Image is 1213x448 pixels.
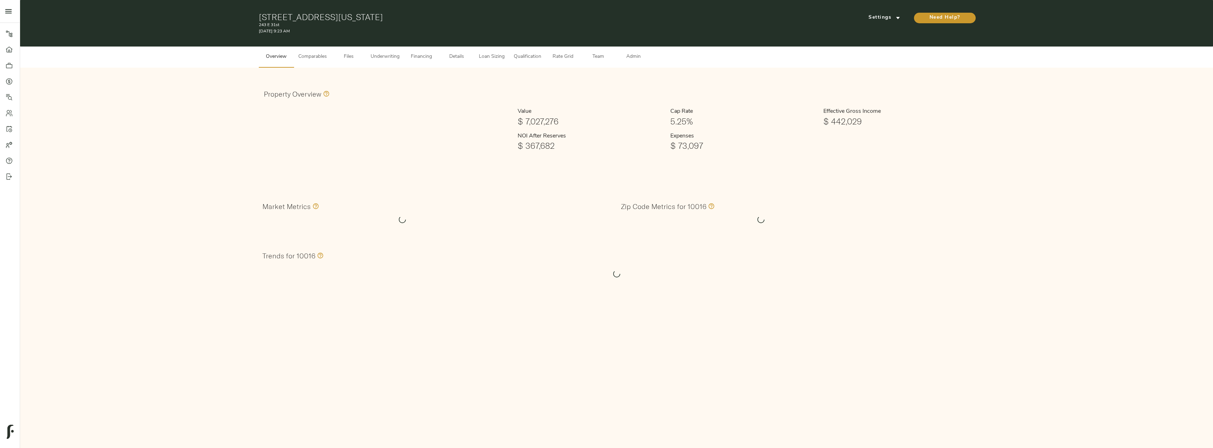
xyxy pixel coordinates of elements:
[706,202,715,210] svg: Values in this section only include information specific to the 10016 zip code
[858,12,911,23] button: Settings
[550,53,577,61] span: Rate Grid
[514,53,541,61] span: Qualification
[259,22,736,28] p: 243 E 31st
[335,53,362,61] span: Files
[262,252,315,260] h3: Trends for 10016
[259,12,736,22] h1: [STREET_ADDRESS][US_STATE]
[585,53,612,61] span: Team
[263,53,290,61] span: Overview
[518,132,665,141] h6: NOI After Reserves
[865,13,904,22] span: Settings
[670,132,818,141] h6: Expenses
[443,53,470,61] span: Details
[621,202,706,210] h3: Zip Code Metrics for 10016
[518,107,665,116] h6: Value
[371,53,400,61] span: Underwriting
[259,28,736,35] p: [DATE] 9:23 AM
[921,13,969,22] span: Need Help?
[298,53,327,61] span: Comparables
[311,202,319,210] svg: Values in this section comprise all zip codes within the market
[670,107,818,116] h6: Cap Rate
[264,90,321,98] h3: Property Overview
[670,141,818,151] h1: $ 73,097
[670,116,818,126] h1: 5.25%
[914,13,976,23] button: Need Help?
[479,53,505,61] span: Loan Sizing
[823,107,971,116] h6: Effective Gross Income
[518,141,665,151] h1: $ 367,682
[518,116,665,126] h1: $ 7,027,276
[823,116,971,126] h1: $ 442,029
[620,53,647,61] span: Admin
[408,53,435,61] span: Financing
[262,202,311,210] h3: Market Metrics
